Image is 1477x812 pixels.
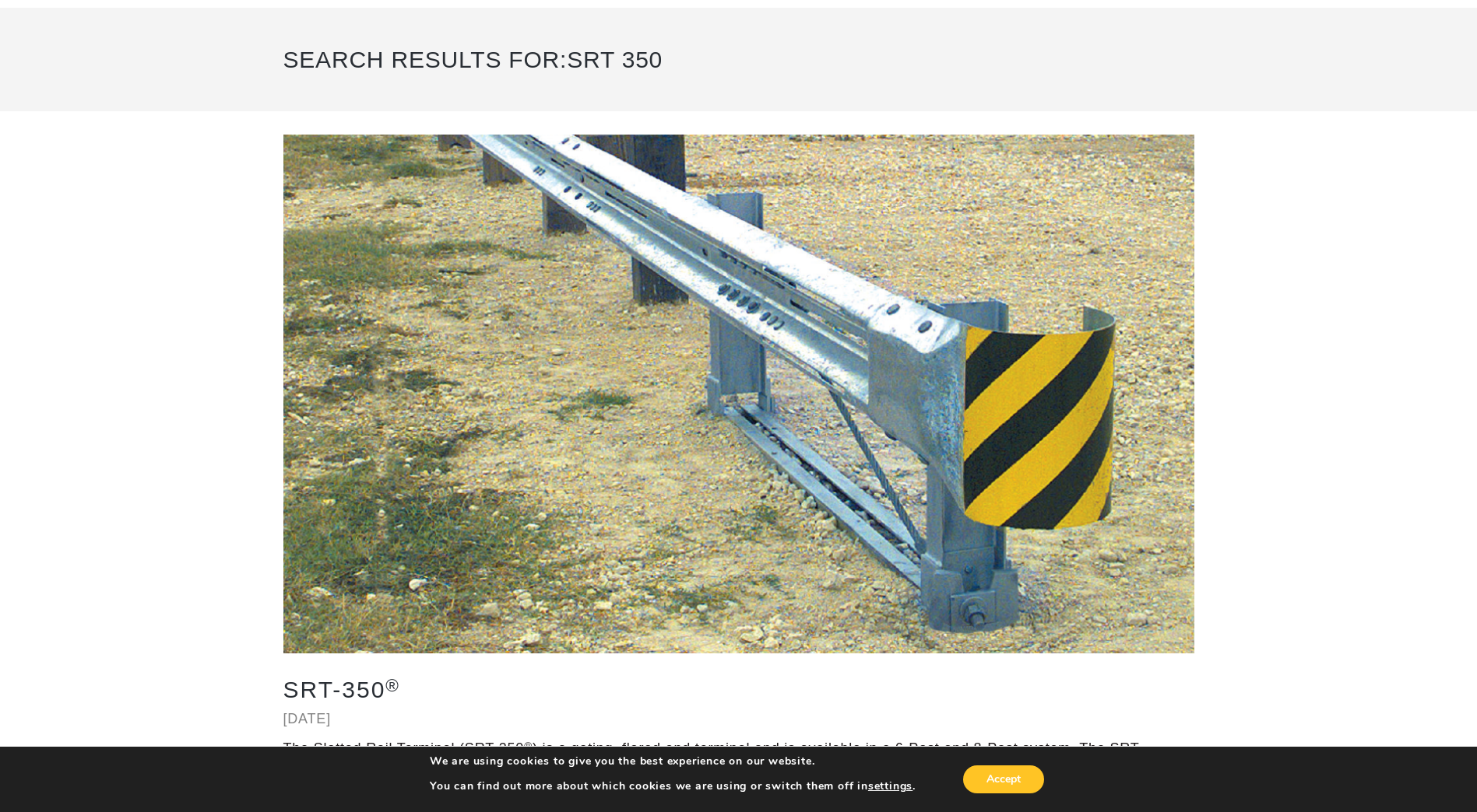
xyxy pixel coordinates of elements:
p: The Slotted Rail Terminal (SRT-350 ) is a gating, flared end terminal and is available in a 6-Pos... [283,740,1194,776]
button: Accept [963,765,1044,793]
sup: ® [385,676,400,695]
a: [DATE] [283,711,331,726]
p: You can find out more about which cookies we are using or switch them off in . [430,779,916,793]
sup: ® [524,740,533,752]
h1: Search Results for: [283,31,1194,88]
button: settings [868,779,913,793]
p: We are using cookies to give you the best experience on our website. [430,754,916,768]
span: srt 350 [567,47,663,72]
a: SRT-350® [283,677,400,702]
